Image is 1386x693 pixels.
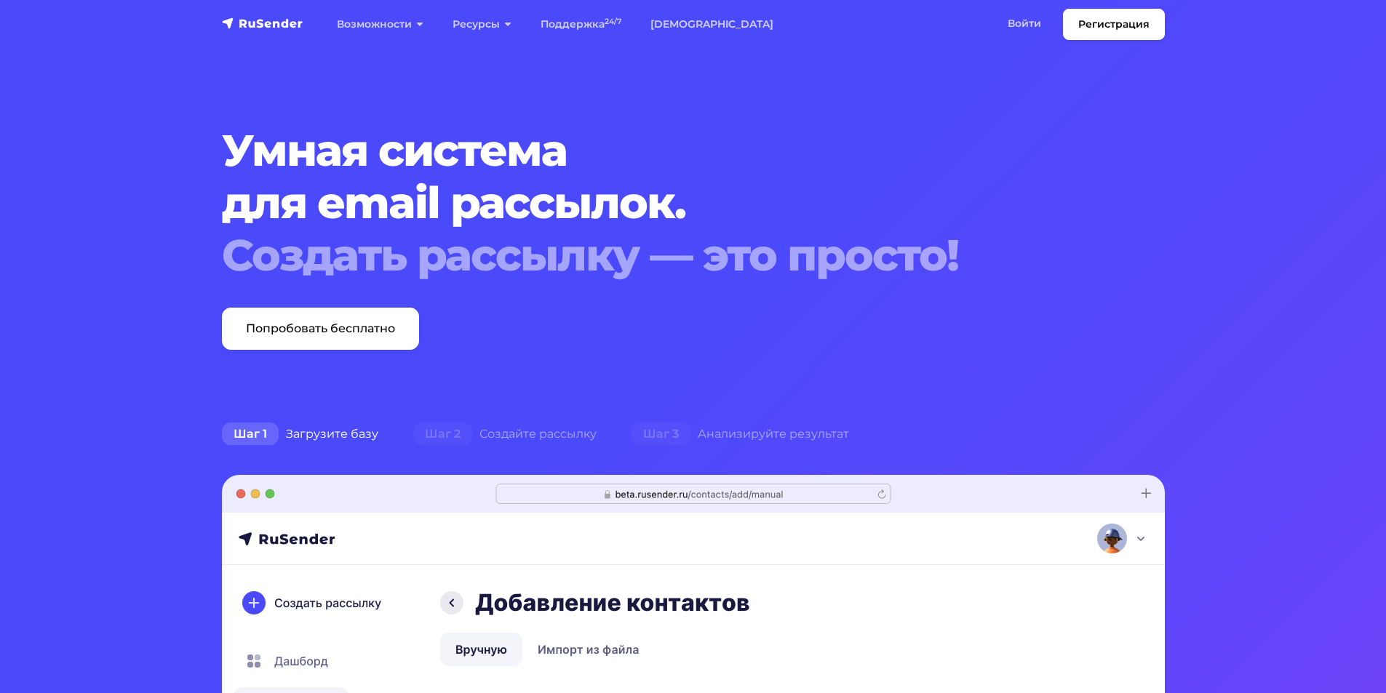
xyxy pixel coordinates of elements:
[526,9,636,39] a: Поддержка24/7
[322,9,438,39] a: Возможности
[413,422,472,446] span: Шаг 2
[438,9,526,39] a: Ресурсы
[396,420,614,449] div: Создайте рассылку
[222,229,1085,281] div: Создать рассылку — это просто!
[222,16,303,31] img: RuSender
[222,124,1085,281] h1: Умная система для email рассылок.
[222,422,279,446] span: Шаг 1
[222,308,419,350] a: Попробовать бесплатно
[614,420,867,449] div: Анализируйте результат
[993,9,1056,39] a: Войти
[636,9,788,39] a: [DEMOGRAPHIC_DATA]
[632,422,690,446] span: Шаг 3
[204,420,396,449] div: Загрузите базу
[605,17,621,26] sup: 24/7
[1063,9,1165,40] a: Регистрация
